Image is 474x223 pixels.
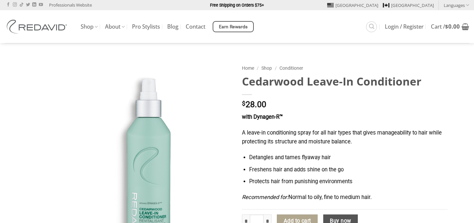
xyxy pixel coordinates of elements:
[6,3,10,7] a: Follow on Facebook
[445,23,448,30] span: $
[366,21,377,32] a: Search
[261,65,272,71] a: Shop
[242,101,246,107] span: $
[242,100,266,109] bdi: 28.00
[242,129,448,146] p: A leave-in conditioning spray for all hair types that gives manageability to hair while protectin...
[242,193,448,202] p: Normal to oily, fine to medium hair.
[26,3,30,7] a: Follow on Twitter
[210,3,264,8] strong: Free Shipping on Orders $75+
[383,0,434,10] a: [GEOGRAPHIC_DATA]
[167,21,178,33] a: Blog
[242,114,283,120] strong: with Dynagen-R™
[81,20,98,33] a: Shop
[431,24,460,29] span: Cart /
[444,0,469,10] a: Languages
[249,165,448,174] li: Freshens hair and adds shine on the go
[385,21,424,33] a: Login / Register
[5,20,71,34] img: REDAVID Salon Products | United States
[327,0,378,10] a: [GEOGRAPHIC_DATA]
[249,177,448,186] li: Protects hair from punishing environments
[19,3,23,7] a: Follow on TikTok
[431,19,469,34] a: View cart
[279,65,303,71] a: Conditioner
[32,3,36,7] a: Follow on LinkedIn
[275,65,277,71] span: /
[242,74,448,88] h1: Cedarwood Leave-In Conditioner
[39,3,43,7] a: Follow on YouTube
[219,23,248,31] span: Earn Rewards
[242,65,254,71] a: Home
[13,3,17,7] a: Follow on Instagram
[249,153,448,162] li: Detangles and tames flyaway hair
[445,23,460,30] bdi: 0.00
[105,20,125,33] a: About
[213,21,254,32] a: Earn Rewards
[385,24,424,29] span: Login / Register
[242,194,288,200] em: Recommended for:
[186,21,205,33] a: Contact
[132,21,160,33] a: Pro Stylists
[242,64,448,72] nav: Breadcrumb
[257,65,259,71] span: /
